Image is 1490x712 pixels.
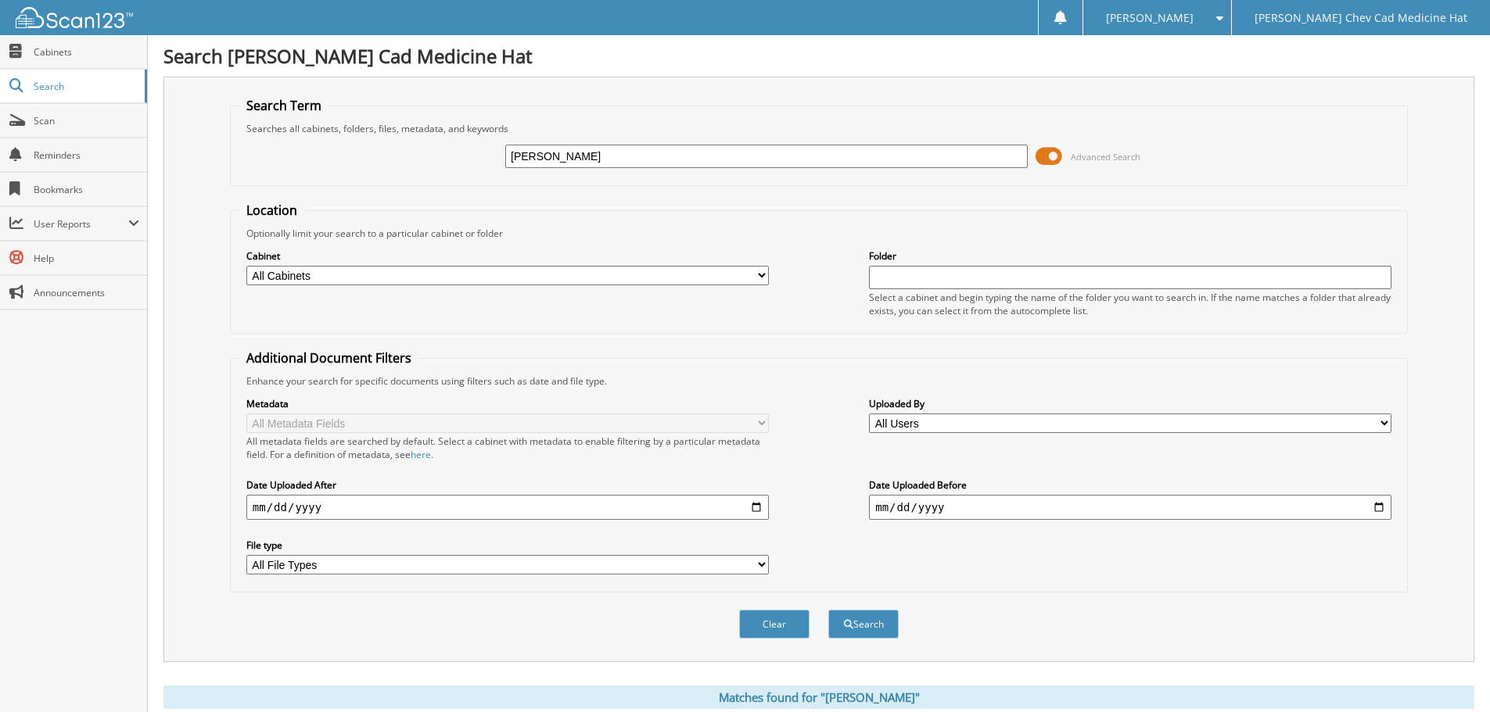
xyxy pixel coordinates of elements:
legend: Location [239,202,305,219]
legend: Search Term [239,97,329,114]
div: All metadata fields are searched by default. Select a cabinet with metadata to enable filtering b... [246,435,769,461]
span: [PERSON_NAME] Chev Cad Medicine Hat [1255,13,1467,23]
label: Folder [869,249,1391,263]
button: Search [828,610,899,639]
span: Cabinets [34,45,139,59]
span: Search [34,80,137,93]
label: Date Uploaded After [246,478,769,492]
label: Metadata [246,397,769,410]
span: User Reports [34,217,128,231]
label: Cabinet [246,249,769,263]
label: File type [246,538,769,552]
span: Announcements [34,286,139,299]
span: Reminders [34,148,139,162]
div: Enhance your search for specific documents using filters such as date and file type. [239,374,1399,388]
a: here [411,448,431,461]
div: Matches found for "[PERSON_NAME]" [163,685,1474,709]
span: [PERSON_NAME] [1106,13,1194,23]
img: scan123-logo-white.svg [16,7,133,28]
label: Date Uploaded Before [869,478,1391,492]
legend: Additional Document Filters [239,349,419,367]
span: Help [34,252,139,265]
button: Clear [739,610,810,639]
span: Scan [34,114,139,127]
div: Optionally limit your search to a particular cabinet or folder [239,227,1399,240]
h1: Search [PERSON_NAME] Cad Medicine Hat [163,43,1474,69]
span: Bookmarks [34,183,139,196]
span: Advanced Search [1071,151,1140,163]
input: end [869,495,1391,520]
label: Uploaded By [869,397,1391,410]
div: Searches all cabinets, folders, files, metadata, and keywords [239,122,1399,135]
div: Select a cabinet and begin typing the name of the folder you want to search in. If the name match... [869,291,1391,317]
input: start [246,495,769,520]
